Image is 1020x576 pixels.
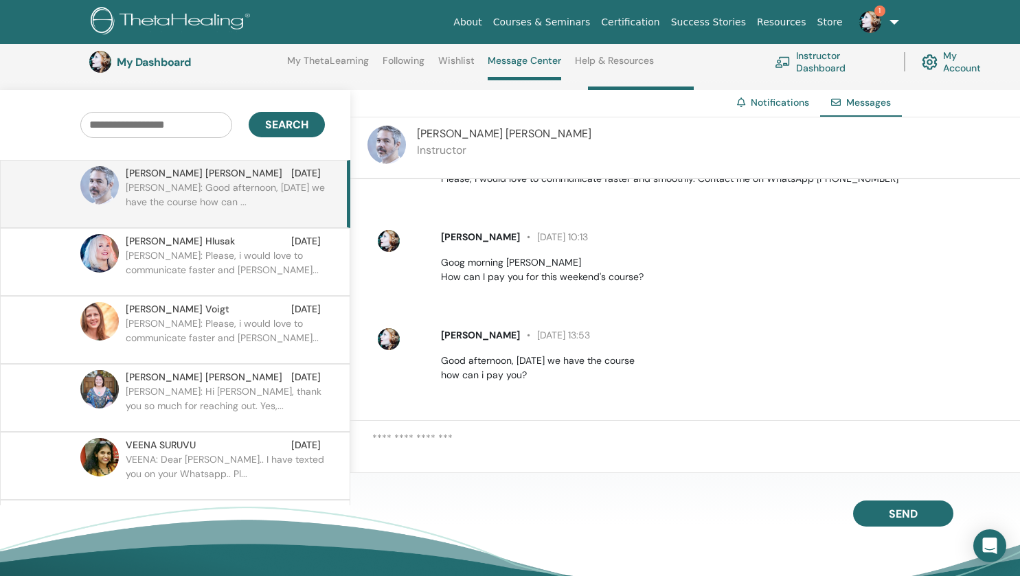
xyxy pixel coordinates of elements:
[80,302,119,341] img: default.jpg
[922,51,938,73] img: cog.svg
[80,438,119,476] img: default.jpg
[441,255,1004,284] p: Goog morning [PERSON_NAME] How can I pay you for this weekend's course?
[438,55,475,77] a: Wishlist
[126,384,325,426] p: [PERSON_NAME]: Hi [PERSON_NAME], thank you so much for reaching out. Yes,...
[889,507,918,521] span: Send
[126,452,325,494] p: VEENA: Dear [PERSON_NAME].. I have texted you on your Whatsapp.. Pl...
[126,316,325,358] p: [PERSON_NAME]: Please, i would love to communicate faster and [PERSON_NAME]...
[666,10,751,35] a: Success Stories
[249,112,325,137] button: Search
[291,438,321,452] span: [DATE]
[441,354,1004,382] p: Good afternoon, [DATE] we have the course how can i pay you?
[291,302,321,316] span: [DATE]
[973,529,1006,562] div: Open Intercom Messenger
[417,142,591,159] p: Instructor
[775,47,887,77] a: Instructor Dashboard
[126,249,325,290] p: [PERSON_NAME]: Please, i would love to communicate faster and [PERSON_NAME]...
[874,5,885,16] span: 1
[488,55,561,80] a: Message Center
[751,10,812,35] a: Resources
[126,370,282,384] span: [PERSON_NAME] [PERSON_NAME]
[291,234,321,249] span: [DATE]
[287,55,369,77] a: My ThetaLearning
[291,370,321,384] span: [DATE]
[417,126,591,141] span: [PERSON_NAME] [PERSON_NAME]
[91,7,255,38] img: logo.png
[922,47,995,77] a: My Account
[265,117,308,132] span: Search
[126,438,196,452] span: VEENA SURUVU
[126,166,282,181] span: [PERSON_NAME] [PERSON_NAME]
[775,56,791,68] img: chalkboard-teacher.svg
[859,11,881,33] img: default.jpg
[80,370,119,408] img: default.jpg
[751,96,809,108] a: Notifications
[441,329,520,341] span: [PERSON_NAME]
[575,55,654,77] a: Help & Resources
[383,55,424,77] a: Following
[448,10,487,35] a: About
[80,234,119,273] img: default.jpg
[117,56,254,69] h3: My Dashboard
[488,10,596,35] a: Courses & Seminars
[378,328,400,350] img: default.jpg
[126,302,229,316] span: [PERSON_NAME] Voigt
[520,329,590,341] span: [DATE] 13:53
[846,96,891,108] span: Messages
[126,234,235,249] span: [PERSON_NAME] Hlusak
[378,230,400,252] img: default.jpg
[126,181,325,222] p: [PERSON_NAME]: Good afternoon, [DATE] we have the course how can ...
[596,10,665,35] a: Certification
[853,500,953,527] button: Send
[441,231,520,243] span: [PERSON_NAME]
[441,172,1004,186] p: Please, i would love to communicate faster and smoothly. Contact me on WhatsApp [PHONE_NUMBER]
[367,126,406,164] img: default.jpg
[80,166,119,205] img: default.jpg
[812,10,848,35] a: Store
[520,231,588,243] span: [DATE] 10:13
[89,51,111,73] img: default.jpg
[291,166,321,181] span: [DATE]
